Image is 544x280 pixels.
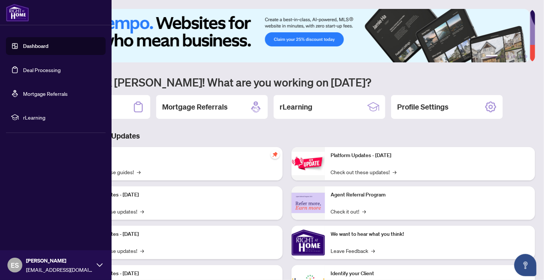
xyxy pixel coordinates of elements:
[39,131,535,141] h3: Brokerage & Industry Updates
[26,257,93,265] span: [PERSON_NAME]
[140,247,144,255] span: →
[23,43,48,49] a: Dashboard
[393,168,397,176] span: →
[78,230,277,238] p: Platform Updates - [DATE]
[331,230,529,238] p: We want to hear what you think!
[331,270,529,278] p: Identify your Client
[271,150,280,159] span: pushpin
[519,55,522,58] button: 5
[501,55,504,58] button: 2
[140,207,144,215] span: →
[486,55,498,58] button: 1
[397,102,448,112] h2: Profile Settings
[78,270,277,278] p: Platform Updates - [DATE]
[292,226,325,259] img: We want to hear what you think!
[525,55,528,58] button: 6
[331,247,375,255] a: Leave Feedback→
[514,254,537,276] button: Open asap
[39,9,530,62] img: Slide 0
[280,102,312,112] h2: rLearning
[331,207,366,215] a: Check it out!→
[78,191,277,199] p: Platform Updates - [DATE]
[331,191,529,199] p: Agent Referral Program
[292,193,325,213] img: Agent Referral Program
[363,207,366,215] span: →
[23,90,68,97] a: Mortgage Referrals
[26,266,93,274] span: [EMAIL_ADDRESS][DOMAIN_NAME]
[513,55,516,58] button: 4
[137,168,141,176] span: →
[162,102,228,112] h2: Mortgage Referrals
[371,247,375,255] span: →
[292,152,325,175] img: Platform Updates - June 23, 2025
[507,55,510,58] button: 3
[39,75,535,89] h1: Welcome back [PERSON_NAME]! What are you working on [DATE]?
[78,152,277,160] p: Self-Help
[331,152,529,160] p: Platform Updates - [DATE]
[23,113,100,121] span: rLearning
[11,260,19,270] span: ES
[23,66,61,73] a: Deal Processing
[6,4,29,22] img: logo
[331,168,397,176] a: Check out these updates!→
